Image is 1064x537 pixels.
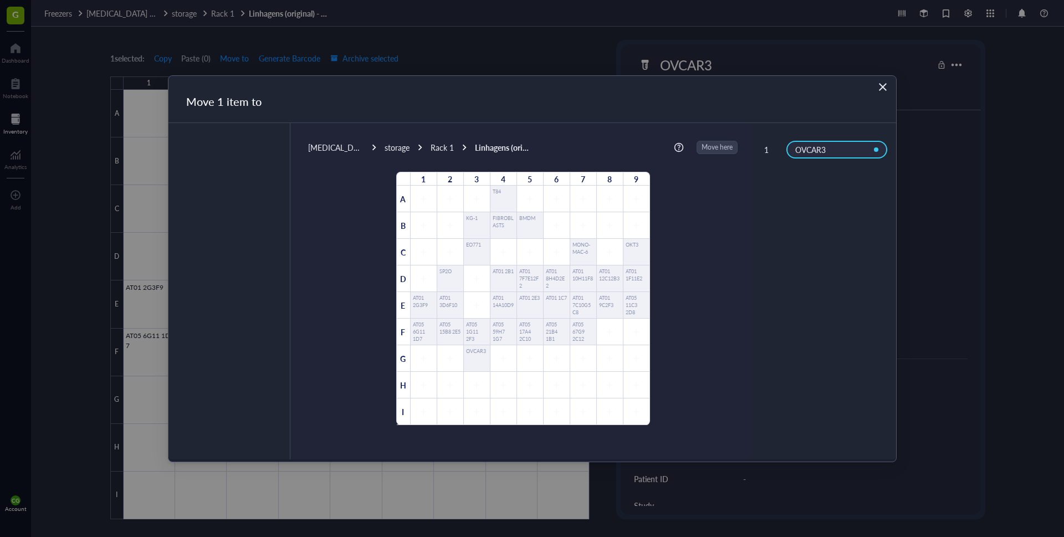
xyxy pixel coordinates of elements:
div: 8 [596,172,622,186]
div: AT01 7F7E12F2 [519,268,540,289]
div: AT01 10H11F8 [572,268,594,289]
button: Close [874,85,892,103]
div: T84 [492,188,500,209]
div: AT01 8H4D2E2 [545,268,567,289]
div: D [396,265,410,292]
div: 1 [410,172,436,186]
div: Rack 1 [431,142,454,152]
div: storage [385,142,410,152]
div: I [396,398,410,425]
div: KG-1 [465,214,477,236]
div: AT01 2G3F9 [412,294,434,316]
div: AT01 1F11E2 [625,268,647,289]
div: F [396,319,410,345]
div: [MEDICAL_DATA] Galileo [308,142,364,152]
div: AT01 2B1 [492,268,513,289]
div: H [396,372,410,398]
div: 5 [516,172,543,186]
div: AT01 12C12B3 [598,268,620,289]
div: 2 [436,172,463,186]
div: MONO-MAC-6 [572,241,594,263]
div: AT05 11C3 2D8 [625,294,647,316]
div: AT05 15B8 2E5 [439,321,461,342]
div: Move 1 item to [186,94,861,109]
span: OVCAR3 [795,144,825,155]
div: EO771 [465,241,480,263]
div: AT05 21B4 1B1 [545,321,567,342]
span: Close [874,87,892,100]
div: AT01 3D6F10 [439,294,461,316]
div: AT05 6G11 1D7 [412,321,434,342]
div: FIBROBLASTS [492,214,514,236]
div: 7 [569,172,596,186]
div: AT01 2E3 [519,294,539,316]
div: 9 [622,172,649,186]
div: OVCAR3 [465,347,485,369]
div: 3 [463,172,489,186]
div: G [396,345,410,372]
div: A [396,186,410,212]
div: AT01 14A10D9 [492,294,514,316]
div: OKT3 [625,241,638,263]
div: AT05 59H7 1G7 [492,321,514,342]
div: AT05 1G11 2F3 [465,321,487,342]
div: AT01 1C7 [545,294,566,316]
div: C [396,239,410,265]
div: 6 [543,172,569,186]
div: AT01 9C2F3 [598,294,620,316]
div: 4 [489,172,516,186]
div: B [396,212,410,239]
div: AT05 17A4 2C10 [519,321,540,342]
div: AT01 7C10G5C8 [572,294,594,316]
div: Linhagens (original) - ANTHARIS [475,142,530,152]
button: Move here [697,141,738,154]
div: E [396,292,410,319]
div: BMDM [519,214,535,236]
div: AT05 67G9 2C12 [572,321,594,342]
div: SP2O [439,268,451,289]
div: 1 [764,145,782,155]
